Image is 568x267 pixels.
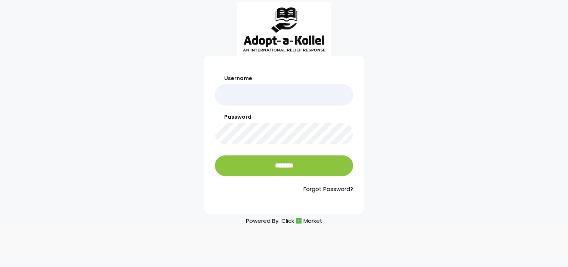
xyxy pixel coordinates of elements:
a: Forgot Password? [215,185,353,194]
label: Password [215,113,353,121]
img: cm_icon.png [296,218,302,224]
p: Powered By: [246,216,322,226]
img: aak_logo_sm.jpeg [237,2,331,56]
label: Username [215,75,353,82]
a: ClickMarket [281,216,322,226]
